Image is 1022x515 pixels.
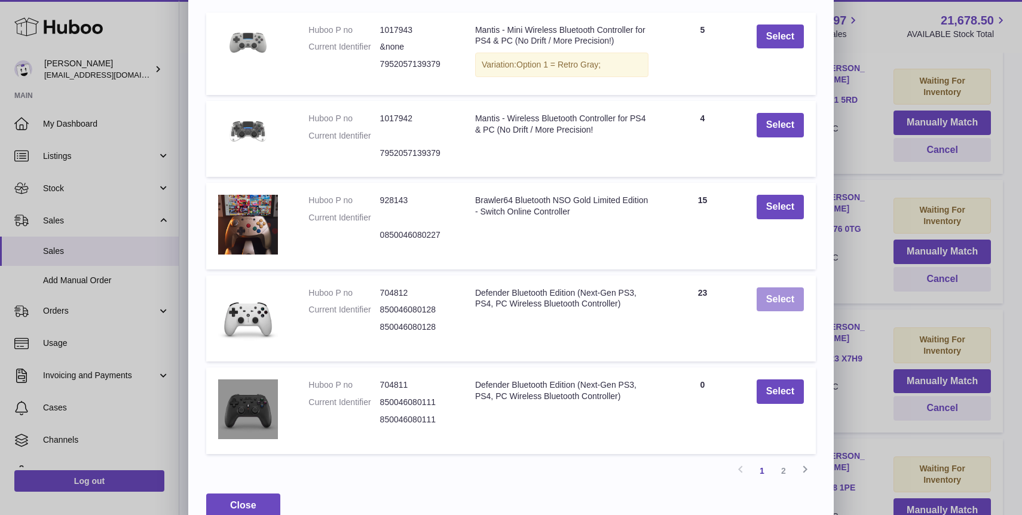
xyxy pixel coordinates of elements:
[380,304,451,315] dd: 850046080128
[308,379,380,391] dt: Huboo P no
[380,287,451,299] dd: 704812
[751,460,773,482] a: 1
[308,41,380,53] dt: Current Identifier
[308,212,380,223] dt: Current Identifier
[380,414,451,425] dd: 850046080111
[475,113,648,136] div: Mantis - Wireless Bluetooth Controller for PS4 & PC (No Drift / More Precision!
[308,130,380,142] dt: Current Identifier
[380,41,451,53] dd: &none
[218,195,278,255] img: Brawler64 Bluetooth NSO Gold Limited Edition - Switch Online Controller
[308,397,380,408] dt: Current Identifier
[218,24,278,62] img: Mantis - Mini Wireless Bluetooth Controller for PS4 & PC (No Drift / More Precision!)
[475,195,648,217] div: Brawler64 Bluetooth NSO Gold Limited Edition - Switch Online Controller
[660,183,745,269] td: 15
[475,379,648,402] div: Defender Bluetooth Edition (Next-Gen PS3, PS4, PC Wireless Bluetooth Controller)
[380,59,451,70] dd: 7952057139379
[308,24,380,36] dt: Huboo P no
[380,379,451,391] dd: 704811
[218,379,278,439] img: Defender Bluetooth Edition (Next-Gen PS3, PS4, PC Wireless Bluetooth Controller)
[380,113,451,124] dd: 1017942
[308,195,380,206] dt: Huboo P no
[218,287,278,347] img: Defender Bluetooth Edition (Next-Gen PS3, PS4, PC Wireless Bluetooth Controller)
[308,113,380,124] dt: Huboo P no
[757,195,804,219] button: Select
[757,24,804,49] button: Select
[660,101,745,177] td: 4
[475,287,648,310] div: Defender Bluetooth Edition (Next-Gen PS3, PS4, PC Wireless Bluetooth Controller)
[230,500,256,510] span: Close
[475,24,648,47] div: Mantis - Mini Wireless Bluetooth Controller for PS4 & PC (No Drift / More Precision!)
[380,195,451,206] dd: 928143
[380,148,451,159] dd: 7952057139379
[773,460,794,482] a: 2
[380,397,451,408] dd: 850046080111
[660,13,745,96] td: 5
[380,229,451,241] dd: 0850046080227
[380,24,451,36] dd: 1017943
[218,113,278,150] img: Mantis - Wireless Bluetooth Controller for PS4 & PC (No Drift / More Precision!
[308,304,380,315] dt: Current Identifier
[660,367,745,454] td: 0
[475,53,648,77] div: Variation:
[308,287,380,299] dt: Huboo P no
[757,379,804,404] button: Select
[757,113,804,137] button: Select
[380,321,451,333] dd: 850046080128
[516,60,601,69] span: Option 1 = Retro Gray;
[660,275,745,362] td: 23
[757,287,804,312] button: Select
